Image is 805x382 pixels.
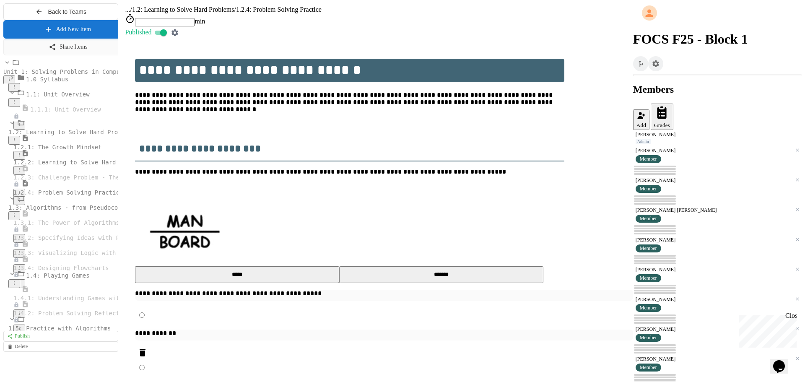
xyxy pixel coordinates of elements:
span: 1.1.1: Unit Overview [30,106,101,113]
a: Share Items [3,39,132,55]
span: / [234,6,236,13]
button: Click to see fork details [633,56,648,71]
div: [PERSON_NAME] [636,326,792,333]
span: Member [640,364,657,371]
div: [PERSON_NAME] [636,296,792,303]
span: 1.4: Playing Games [26,272,90,279]
span: 1.3.2: Specifying Ideas with Pseudocode [13,234,151,241]
span: Published [125,29,151,36]
span: 1.2.4: Problem Solving Practice [13,189,123,196]
span: 1.1: Unit Overview [26,91,90,98]
div: My Account [633,3,802,23]
iframe: chat widget [770,348,797,374]
button: More options [8,98,20,107]
span: min [195,18,205,25]
span: 1.3.1: The Power of Algorithms [13,219,119,226]
span: 1.5: Practice with Algorithms [8,325,111,332]
span: Member [640,186,657,192]
span: Member [640,305,657,311]
div: [PERSON_NAME] [636,356,792,362]
button: Grades [651,104,673,130]
iframe: chat widget [735,312,797,348]
span: 1.2.3: Challenge Problem - The Bridge [13,174,144,181]
span: 1.2.4: Problem Solving Practice [236,6,322,13]
span: 1.4.2: Problem Solving Reflection [13,310,130,317]
button: More options [8,279,20,288]
span: 1.3.3: Visualizing Logic with Flowcharts [13,249,155,256]
button: Add [633,109,649,130]
div: Unpublished [13,113,118,121]
button: Back to Teams [3,3,118,20]
div: Admin [636,139,651,144]
span: Back to Teams [48,8,86,15]
div: [PERSON_NAME] [636,132,799,138]
span: Unit 1: Solving Problems in Computer Science [3,68,159,75]
span: 1.2: Learning to Solve Hard Problems [8,129,135,135]
div: [PERSON_NAME] [636,237,792,243]
span: 1.2.1: The Growth Mindset [13,144,102,151]
h2: Members [633,84,802,95]
span: / [130,6,132,13]
a: Publish [3,331,118,341]
span: | [649,121,651,128]
span: 1.2: Learning to Solve Hard Problems [132,6,234,13]
span: 1.3.4: Designing Flowcharts [13,265,109,271]
span: Member [640,216,657,222]
h1: FOCS F25 - Block 1 [633,31,802,47]
span: 1.3: Algorithms - from Pseudocode to Flowcharts [8,204,174,211]
div: [PERSON_NAME] [636,177,792,184]
span: Member [640,335,657,341]
span: Member [640,245,657,252]
span: Member [640,156,657,162]
div: [PERSON_NAME] [636,267,792,273]
span: 1.2.2: Learning to Solve Hard Problems [13,159,148,166]
span: ... [125,6,130,13]
a: Add New Item [3,20,132,39]
a: Delete [3,341,118,352]
div: Chat with us now!Close [3,3,58,53]
div: [PERSON_NAME] [PERSON_NAME] [636,207,792,213]
button: More options [8,83,20,92]
button: Assignment Settings [648,56,663,71]
div: [PERSON_NAME] [636,148,792,154]
span: 1.4.1: Understanding Games with Flowcharts [13,295,162,301]
span: 1.0 Syllabus [26,76,68,83]
span: Member [640,275,657,281]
